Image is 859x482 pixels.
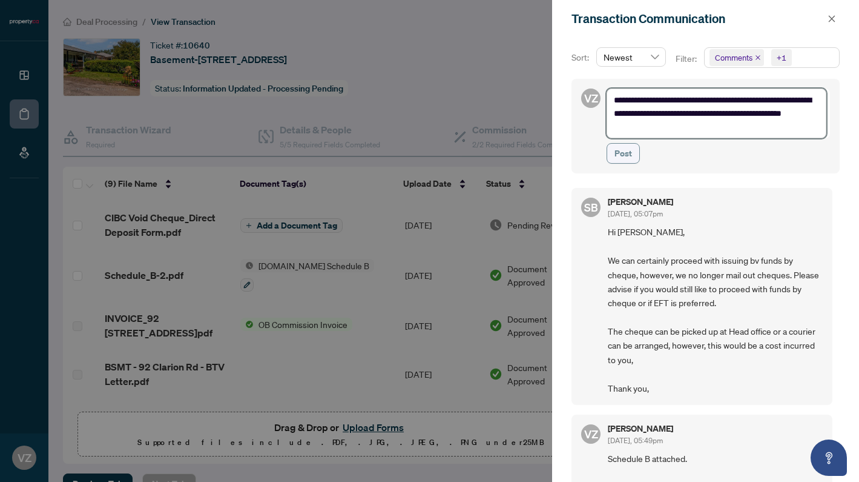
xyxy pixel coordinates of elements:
[584,426,598,443] span: VZ
[604,48,659,66] span: Newest
[755,55,761,61] span: close
[777,52,786,64] div: +1
[608,225,823,395] span: Hi [PERSON_NAME], We can certainly proceed with issuing bv funds by cheque, however, we no longer...
[614,144,632,163] span: Post
[571,10,824,28] div: Transaction Communication
[715,52,752,64] span: Comments
[676,52,699,65] p: Filter:
[608,424,673,433] h5: [PERSON_NAME]
[584,90,598,107] span: VZ
[584,199,598,216] span: SB
[607,143,640,164] button: Post
[709,49,764,66] span: Comments
[608,198,673,206] h5: [PERSON_NAME]
[608,209,663,218] span: [DATE], 05:07pm
[571,51,591,64] p: Sort:
[811,440,847,476] button: Open asap
[608,436,663,445] span: [DATE], 05:49pm
[828,15,836,23] span: close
